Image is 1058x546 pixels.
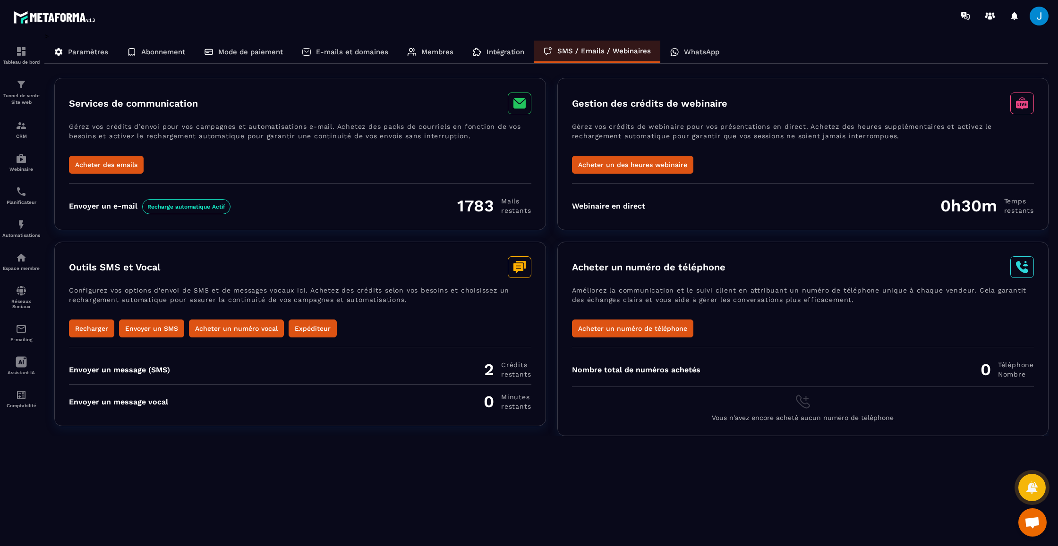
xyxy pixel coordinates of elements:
p: Planificateur [2,200,40,205]
a: formationformationTableau de bord [2,39,40,72]
span: Temps [1004,196,1034,206]
p: Configurez vos options d’envoi de SMS et de messages vocaux ici. Achetez des crédits selon vos be... [69,286,531,319]
p: Automatisations [2,233,40,238]
div: 0 [484,392,531,412]
img: accountant [16,389,27,401]
img: automations [16,219,27,230]
p: Tableau de bord [2,59,40,65]
span: Mails [501,196,531,206]
div: 1783 [457,196,531,216]
span: restants [501,402,531,411]
h3: Outils SMS et Vocal [69,261,160,273]
span: Crédits [501,360,531,370]
div: Envoyer un e-mail [69,202,230,210]
button: Acheter un numéro de téléphone [572,319,693,337]
button: Acheter un des heures webinaire [572,156,693,174]
p: Comptabilité [2,403,40,408]
img: social-network [16,285,27,296]
a: schedulerschedulerPlanificateur [2,179,40,212]
p: Mode de paiement [218,48,283,56]
p: Abonnement [141,48,185,56]
p: E-mails et domaines [316,48,388,56]
div: 0 [981,360,1034,379]
img: email [16,323,27,335]
img: scheduler [16,186,27,197]
button: Expéditeur [289,319,337,337]
a: formationformationTunnel de vente Site web [2,72,40,113]
a: emailemailE-mailing [2,316,40,349]
span: Vous n'avez encore acheté aucun numéro de téléphone [712,414,894,421]
div: Envoyer un message vocal [69,397,168,406]
span: restants [501,206,531,215]
h3: Services de communication [69,98,198,109]
p: Réseaux Sociaux [2,299,40,309]
button: Acheter un numéro vocal [189,319,284,337]
button: Envoyer un SMS [119,319,184,337]
a: automationsautomationsAutomatisations [2,212,40,245]
p: SMS / Emails / Webinaires [557,47,651,55]
a: social-networksocial-networkRéseaux Sociaux [2,278,40,316]
p: Intégration [486,48,524,56]
img: automations [16,252,27,263]
button: Recharger [69,319,114,337]
a: formationformationCRM [2,113,40,146]
span: minutes [501,392,531,402]
span: restants [501,370,531,379]
div: Nombre total de numéros achetés [572,365,700,374]
p: Paramètres [68,48,108,56]
span: Recharge automatique Actif [142,199,230,214]
img: formation [16,46,27,57]
p: Membres [421,48,453,56]
span: restants [1004,206,1034,215]
div: > [44,32,1049,436]
p: Améliorez la communication et le suivi client en attribuant un numéro de téléphone unique à chaqu... [572,286,1034,319]
p: Assistant IA [2,370,40,375]
a: Assistant IA [2,349,40,382]
button: Acheter des emails [69,156,144,174]
img: formation [16,79,27,90]
h3: Acheter un numéro de téléphone [572,261,725,273]
p: Gérez vos crédits d’envoi pour vos campagnes et automatisations e-mail. Achetez des packs de cour... [69,122,531,156]
a: accountantaccountantComptabilité [2,382,40,415]
a: automationsautomationsWebinaire [2,146,40,179]
img: logo [13,8,98,26]
p: E-mailing [2,337,40,342]
span: Téléphone [998,360,1034,370]
h3: Gestion des crédits de webinaire [572,98,727,109]
div: Ouvrir le chat [1018,508,1047,537]
div: Envoyer un message (SMS) [69,365,170,374]
img: formation [16,120,27,131]
a: automationsautomationsEspace membre [2,245,40,278]
div: 0h30m [940,196,1034,216]
p: CRM [2,134,40,139]
div: Webinaire en direct [572,202,645,210]
p: Gérez vos crédits de webinaire pour vos présentations en direct. Achetez des heures supplémentair... [572,122,1034,156]
span: Nombre [998,370,1034,379]
img: automations [16,153,27,164]
p: WhatsApp [684,48,719,56]
p: Tunnel de vente Site web [2,92,40,106]
p: Webinaire [2,167,40,172]
div: 2 [484,360,531,379]
p: Espace membre [2,266,40,271]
